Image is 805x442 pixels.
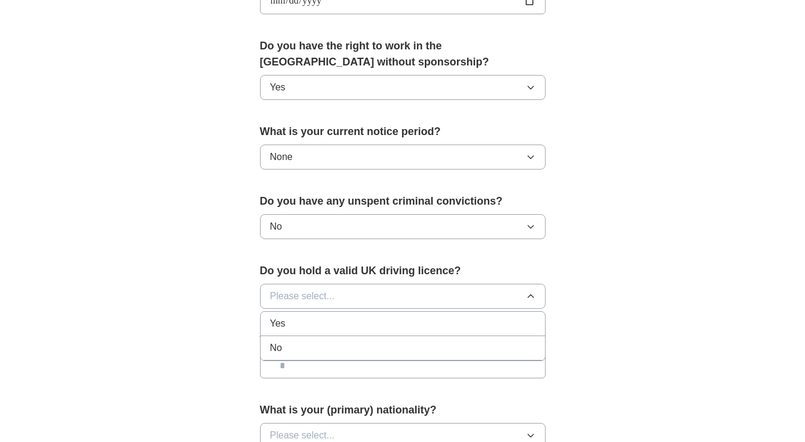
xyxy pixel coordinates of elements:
[270,341,282,355] span: No
[270,316,286,331] span: Yes
[270,220,282,234] span: No
[260,145,546,170] button: None
[260,263,546,279] label: Do you hold a valid UK driving licence?
[270,289,335,303] span: Please select...
[270,80,286,95] span: Yes
[260,75,546,100] button: Yes
[260,38,546,70] label: Do you have the right to work in the [GEOGRAPHIC_DATA] without sponsorship?
[260,214,546,239] button: No
[270,150,293,164] span: None
[260,284,546,309] button: Please select...
[260,402,546,418] label: What is your (primary) nationality?
[260,124,546,140] label: What is your current notice period?
[260,193,546,209] label: Do you have any unspent criminal convictions?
